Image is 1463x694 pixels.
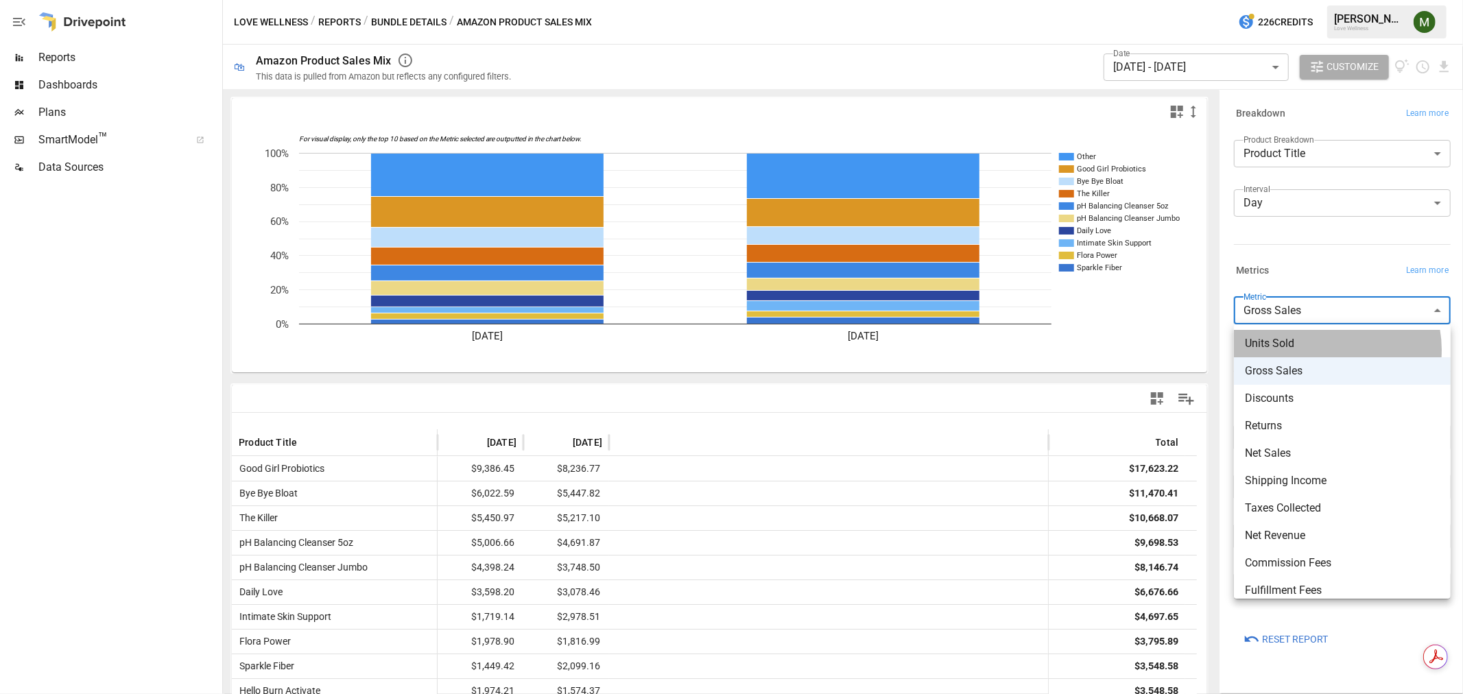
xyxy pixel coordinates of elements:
[1245,445,1440,462] span: Net Sales
[1245,500,1440,516] span: Taxes Collected
[1245,418,1440,434] span: Returns
[1245,390,1440,407] span: Discounts
[1245,582,1440,599] span: Fulfillment Fees
[1245,472,1440,489] span: Shipping Income
[1245,335,1440,352] span: Units Sold
[1245,527,1440,544] span: Net Revenue
[1245,363,1440,379] span: Gross Sales
[1245,555,1440,571] span: Commission Fees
